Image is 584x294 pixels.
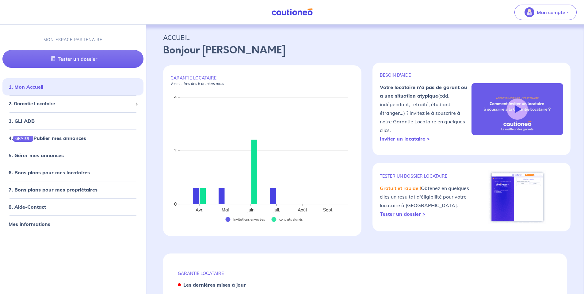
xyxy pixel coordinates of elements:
text: Juin [247,207,254,213]
em: Gratuit et rapide ! [380,185,421,191]
div: 6. Bons plans pour mes locataires [2,166,143,179]
strong: Les dernières mises à jour [183,282,246,288]
p: BESOIN D'AIDE [380,72,471,78]
button: illu_account_valid_menu.svgMon compte [514,5,577,20]
p: ACCUEIL [163,32,567,43]
a: 4.GRATUITPublier mes annonces [9,135,86,141]
a: 8. Aide-Contact [9,204,46,210]
img: Cautioneo [269,8,315,16]
text: 2 [174,148,177,153]
a: 5. Gérer mes annonces [9,152,64,158]
text: Mai [222,207,229,213]
text: 0 [174,201,177,207]
text: Sept. [323,207,333,213]
div: 1. Mon Accueil [2,81,143,93]
div: 7. Bons plans pour mes propriétaires [2,184,143,196]
div: 2. Garantie Locataire [2,98,143,110]
img: illu_account_valid_menu.svg [525,7,534,17]
a: 1. Mon Accueil [9,84,43,90]
a: Inviter un locataire > [380,136,430,142]
p: (cdd, indépendant, retraité, étudiant étranger...) ? Invitez le à souscrire à notre Garantie Loca... [380,83,471,143]
div: Mes informations [2,218,143,230]
a: Tester un dossier > [380,211,426,217]
text: 4 [174,95,177,100]
div: 5. Gérer mes annonces [2,149,143,161]
span: 2. Garantie Locataire [9,100,133,107]
em: Vos chiffres des 6 derniers mois [170,81,224,86]
p: Bonjour [PERSON_NAME] [163,43,567,58]
text: Juil. [273,207,280,213]
a: 7. Bons plans pour mes propriétaires [9,187,97,193]
p: GARANTIE LOCATAIRE [170,75,354,86]
p: MON ESPACE PARTENAIRE [44,37,103,43]
div: 4.GRATUITPublier mes annonces [2,132,143,144]
p: GARANTIE LOCATAIRE [178,271,552,276]
text: Août [298,207,307,213]
div: 3. GLI ADB [2,114,143,127]
strong: Votre locataire n'a pas de garant ou a une situation atypique [380,84,467,99]
img: simulateur.png [488,170,546,224]
div: 8. Aide-Contact [2,201,143,213]
a: Tester un dossier [2,50,143,68]
a: Mes informations [9,221,50,227]
a: 3. GLI ADB [9,118,35,124]
a: 6. Bons plans pour mes locataires [9,169,90,176]
text: Avr. [196,207,203,213]
p: Obtenez en quelques clics un résultat d'éligibilité pour votre locataire à [GEOGRAPHIC_DATA]. [380,184,471,218]
img: video-gli-new-none.jpg [471,83,563,135]
p: TESTER un dossier locataire [380,173,471,179]
p: Mon compte [537,9,565,16]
